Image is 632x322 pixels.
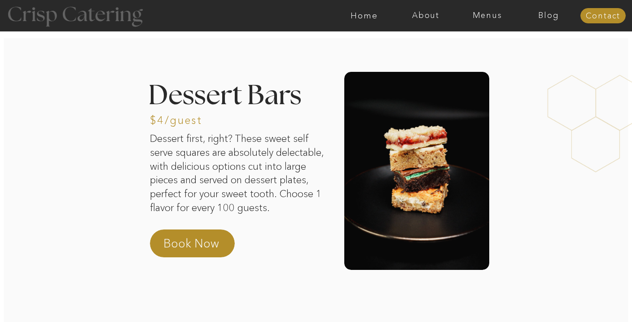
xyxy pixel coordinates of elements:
[150,115,201,124] h3: $4/guest
[395,11,456,20] a: About
[518,11,579,20] a: Blog
[150,132,327,223] p: Dessert first, right? These sweet self serve squares are absolutely delectable, with delicious op...
[580,12,626,21] a: Contact
[149,83,321,106] h2: Dessert Bars
[456,11,518,20] a: Menus
[163,235,242,257] a: Book Now
[334,11,395,20] a: Home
